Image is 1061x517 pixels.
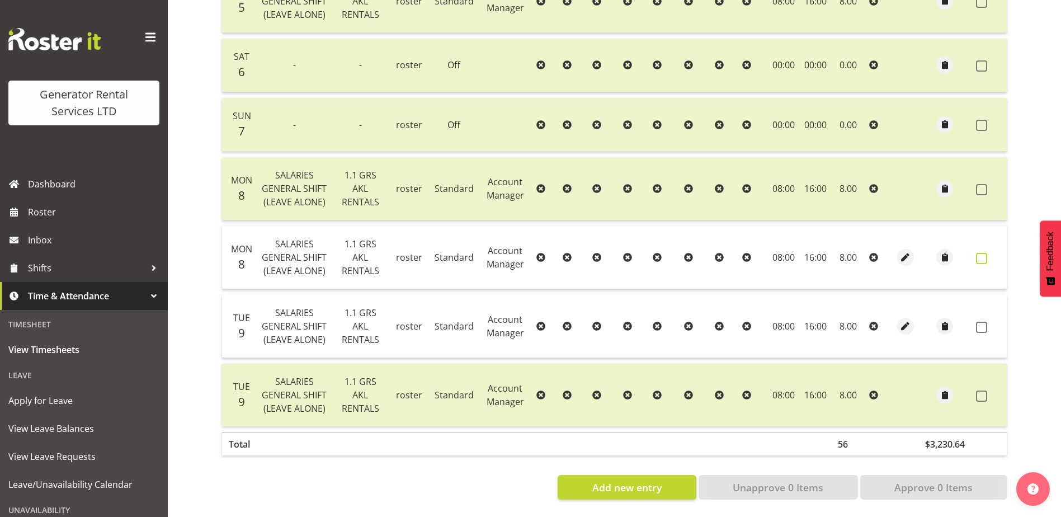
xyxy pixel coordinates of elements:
[430,98,478,152] td: Off
[487,176,524,201] span: Account Manager
[831,98,865,152] td: 0.00
[800,39,831,92] td: 00:00
[430,364,478,426] td: Standard
[767,98,800,152] td: 00:00
[28,260,145,276] span: Shifts
[430,157,478,220] td: Standard
[3,364,165,387] div: Leave
[800,98,831,152] td: 00:00
[359,59,362,71] span: -
[699,475,858,500] button: Unapprove 0 Items
[233,380,250,393] span: Tue
[767,39,800,92] td: 00:00
[430,295,478,358] td: Standard
[3,313,165,336] div: Timesheet
[831,226,865,289] td: 8.00
[233,312,250,324] span: Tue
[430,39,478,92] td: Off
[262,307,327,346] span: SALARIES GENERAL SHIFT (LEAVE ALONE)
[28,232,162,248] span: Inbox
[233,110,251,122] span: Sun
[28,288,145,304] span: Time & Attendance
[487,313,524,339] span: Account Manager
[231,243,252,255] span: Mon
[396,251,422,264] span: roster
[831,364,865,426] td: 8.00
[396,320,422,332] span: roster
[28,204,162,220] span: Roster
[800,364,831,426] td: 16:00
[767,226,800,289] td: 08:00
[238,64,245,79] span: 6
[342,169,379,208] span: 1.1 GRS AKL RENTALS
[831,432,865,455] th: 56
[396,119,422,131] span: roster
[8,341,159,358] span: View Timesheets
[238,325,245,341] span: 9
[3,415,165,443] a: View Leave Balances
[293,119,296,131] span: -
[8,420,159,437] span: View Leave Balances
[430,226,478,289] td: Standard
[396,389,422,401] span: roster
[918,432,972,455] th: $3,230.64
[3,471,165,499] a: Leave/Unavailability Calendar
[767,364,800,426] td: 08:00
[3,387,165,415] a: Apply for Leave
[238,394,245,410] span: 9
[558,475,696,500] button: Add new entry
[3,443,165,471] a: View Leave Requests
[487,245,524,270] span: Account Manager
[293,59,296,71] span: -
[767,157,800,220] td: 08:00
[231,174,252,186] span: Mon
[342,307,379,346] span: 1.1 GRS AKL RENTALS
[800,226,831,289] td: 16:00
[894,480,973,495] span: Approve 0 Items
[1040,220,1061,297] button: Feedback - Show survey
[234,50,249,63] span: Sat
[1045,232,1055,271] span: Feedback
[342,375,379,415] span: 1.1 GRS AKL RENTALS
[238,256,245,272] span: 8
[8,28,101,50] img: Rosterit website logo
[262,375,327,415] span: SALARIES GENERAL SHIFT (LEAVE ALONE)
[238,123,245,139] span: 7
[800,157,831,220] td: 16:00
[396,59,422,71] span: roster
[396,182,422,195] span: roster
[831,39,865,92] td: 0.00
[831,157,865,220] td: 8.00
[767,295,800,358] td: 08:00
[8,392,159,409] span: Apply for Leave
[262,238,327,277] span: SALARIES GENERAL SHIFT (LEAVE ALONE)
[222,432,257,455] th: Total
[28,176,162,192] span: Dashboard
[342,238,379,277] span: 1.1 GRS AKL RENTALS
[592,480,662,495] span: Add new entry
[831,295,865,358] td: 8.00
[262,169,327,208] span: SALARIES GENERAL SHIFT (LEAVE ALONE)
[800,295,831,358] td: 16:00
[1027,483,1039,495] img: help-xxl-2.png
[8,448,159,465] span: View Leave Requests
[860,475,1007,500] button: Approve 0 Items
[3,336,165,364] a: View Timesheets
[733,480,823,495] span: Unapprove 0 Items
[487,382,524,408] span: Account Manager
[8,476,159,493] span: Leave/Unavailability Calendar
[238,187,245,203] span: 8
[20,86,148,120] div: Generator Rental Services LTD
[359,119,362,131] span: -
